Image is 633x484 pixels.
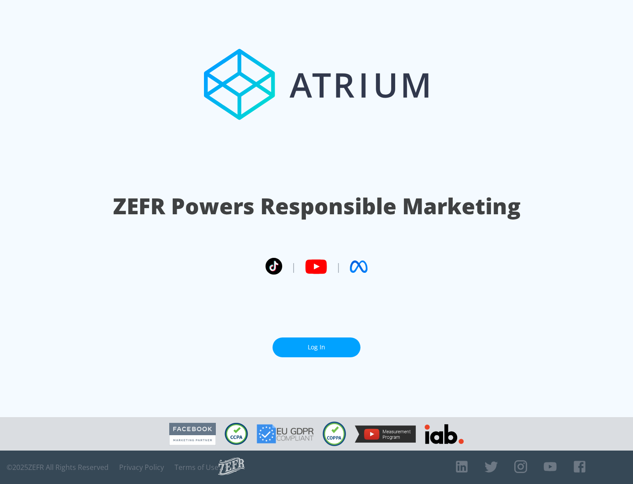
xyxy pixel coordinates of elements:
h1: ZEFR Powers Responsible Marketing [113,191,520,221]
img: GDPR Compliant [257,424,314,444]
span: © 2025 ZEFR All Rights Reserved [7,463,109,472]
span: | [336,260,341,273]
img: CCPA Compliant [225,423,248,445]
img: Facebook Marketing Partner [169,423,216,445]
span: | [291,260,296,273]
a: Terms of Use [175,463,218,472]
a: Log In [273,337,360,357]
a: Privacy Policy [119,463,164,472]
img: YouTube Measurement Program [355,425,416,443]
img: IAB [425,424,464,444]
img: COPPA Compliant [323,422,346,446]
